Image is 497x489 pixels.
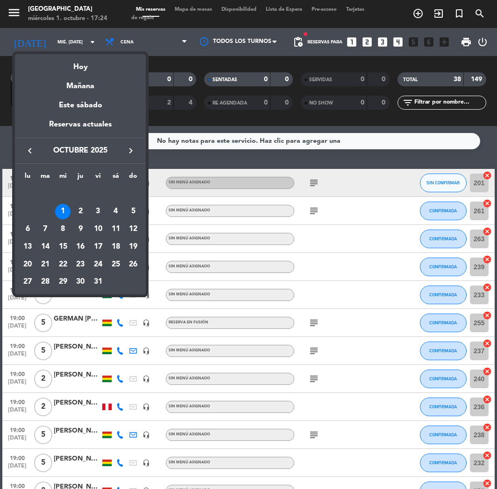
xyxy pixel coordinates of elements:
[54,203,72,221] td: 1 de octubre de 2025
[55,257,71,272] div: 22
[107,256,125,273] td: 25 de octubre de 2025
[54,273,72,291] td: 29 de octubre de 2025
[20,221,35,237] div: 6
[19,273,36,291] td: 27 de octubre de 2025
[36,273,54,291] td: 28 de octubre de 2025
[89,273,107,291] td: 31 de octubre de 2025
[54,256,72,273] td: 22 de octubre de 2025
[55,239,71,255] div: 15
[15,119,146,138] div: Reservas actuales
[108,239,124,255] div: 18
[107,220,125,238] td: 11 de octubre de 2025
[36,256,54,273] td: 21 de octubre de 2025
[90,239,106,255] div: 17
[15,54,146,73] div: Hoy
[125,203,142,221] td: 5 de octubre de 2025
[36,171,54,185] th: martes
[107,238,125,256] td: 18 de octubre de 2025
[72,239,88,255] div: 16
[125,238,142,256] td: 19 de octubre de 2025
[71,203,89,221] td: 2 de octubre de 2025
[15,73,146,92] div: Mañana
[90,204,106,220] div: 3
[125,239,141,255] div: 19
[19,238,36,256] td: 13 de octubre de 2025
[71,238,89,256] td: 16 de octubre de 2025
[107,171,125,185] th: sábado
[125,204,141,220] div: 5
[71,273,89,291] td: 30 de octubre de 2025
[108,204,124,220] div: 4
[71,220,89,238] td: 9 de octubre de 2025
[108,221,124,237] div: 11
[55,221,71,237] div: 8
[24,145,35,156] i: keyboard_arrow_left
[89,203,107,221] td: 3 de octubre de 2025
[125,145,136,156] i: keyboard_arrow_right
[19,256,36,273] td: 20 de octubre de 2025
[125,220,142,238] td: 12 de octubre de 2025
[125,257,141,272] div: 26
[20,239,35,255] div: 13
[15,92,146,119] div: Este sábado
[37,274,53,290] div: 28
[72,221,88,237] div: 9
[89,238,107,256] td: 17 de octubre de 2025
[54,171,72,185] th: miércoles
[37,221,53,237] div: 7
[37,257,53,272] div: 21
[19,220,36,238] td: 6 de octubre de 2025
[36,220,54,238] td: 7 de octubre de 2025
[20,257,35,272] div: 20
[90,257,106,272] div: 24
[55,274,71,290] div: 29
[19,185,142,203] td: OCT.
[21,145,38,157] button: keyboard_arrow_left
[72,204,88,220] div: 2
[89,171,107,185] th: viernes
[36,238,54,256] td: 14 de octubre de 2025
[108,257,124,272] div: 25
[71,256,89,273] td: 23 de octubre de 2025
[54,238,72,256] td: 15 de octubre de 2025
[71,171,89,185] th: jueves
[125,171,142,185] th: domingo
[19,171,36,185] th: lunes
[107,203,125,221] td: 4 de octubre de 2025
[125,256,142,273] td: 26 de octubre de 2025
[38,145,122,157] span: octubre 2025
[89,256,107,273] td: 24 de octubre de 2025
[72,274,88,290] div: 30
[90,221,106,237] div: 10
[89,220,107,238] td: 10 de octubre de 2025
[125,221,141,237] div: 12
[55,204,71,220] div: 1
[20,274,35,290] div: 27
[37,239,53,255] div: 14
[72,257,88,272] div: 23
[54,220,72,238] td: 8 de octubre de 2025
[122,145,139,157] button: keyboard_arrow_right
[90,274,106,290] div: 31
